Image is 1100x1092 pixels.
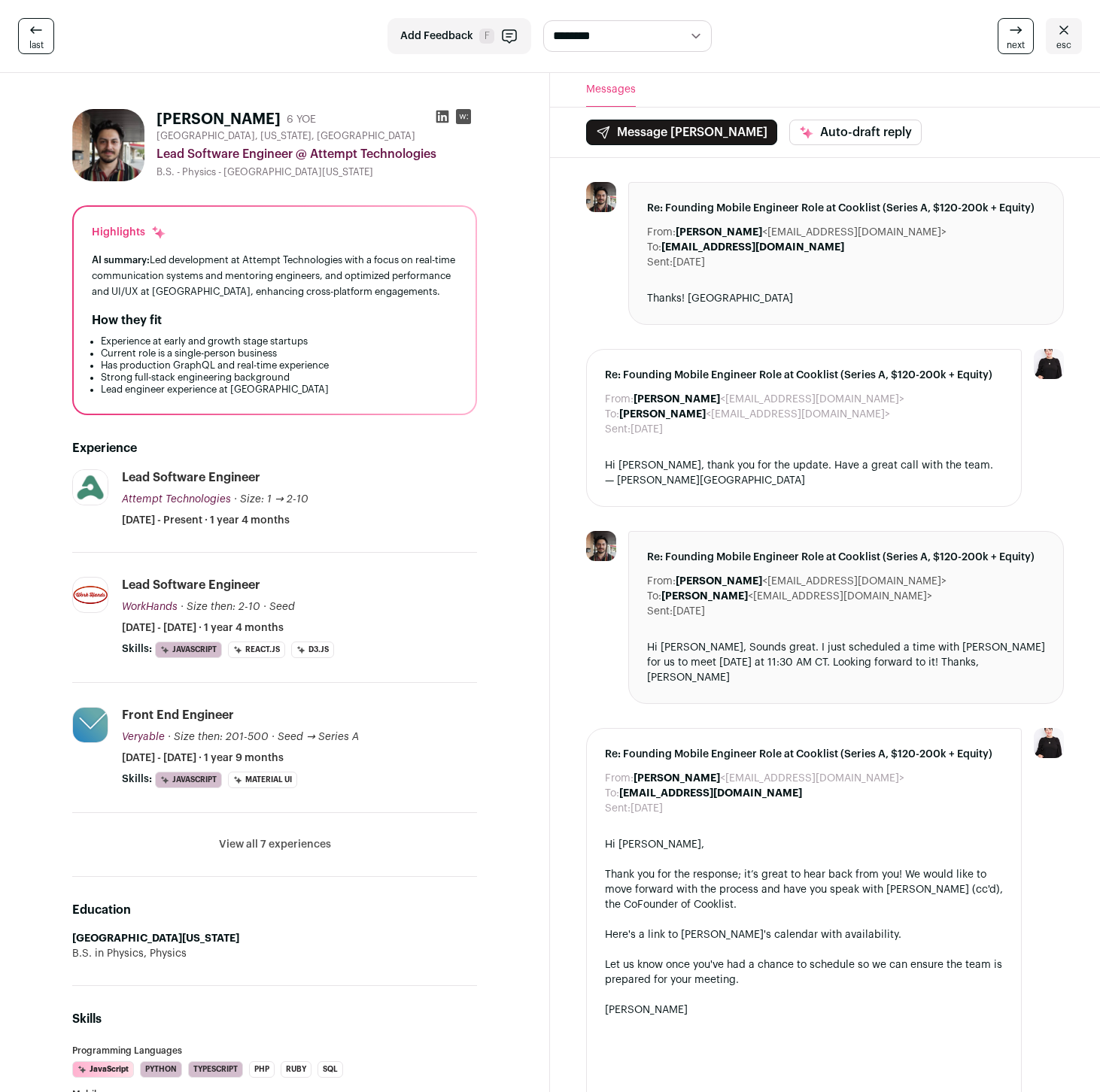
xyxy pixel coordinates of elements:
[676,227,762,238] b: [PERSON_NAME]
[605,771,634,786] dt: From:
[73,578,108,612] img: b6667ec075981f7bcbd1fdee94bb83c992f8080593d476a86dc74f8e45ce9238.png
[605,392,634,407] dt: From:
[72,1061,134,1078] li: JavaScript
[605,786,619,801] dt: To:
[789,120,922,145] button: Auto-draft reply
[647,604,673,619] dt: Sent:
[72,933,239,944] strong: [GEOGRAPHIC_DATA][US_STATE]
[73,708,108,742] img: a65242a8c34c308c8d2a7d55348b2b9aca7d20f7e7dc19bea0500a06ccdc3607.jpg
[219,837,331,852] button: View all 7 experiences
[647,550,1045,565] span: Re: Founding Mobile Engineer Role at Cooklist (Series A, $120-200k + Equity)
[605,867,1003,912] div: Thank you for the response; it’s great to hear back from you! We would like to move forward with ...
[634,771,904,786] dd: <[EMAIL_ADDRESS][DOMAIN_NAME]>
[92,311,162,329] h2: How they fit
[269,602,295,612] span: Seed
[249,1061,275,1078] li: PHP
[72,1010,477,1028] h2: Skills
[101,359,457,372] li: Has production GraphQL and real-time experience
[676,574,947,589] dd: <[EMAIL_ADDRESS][DOMAIN_NAME]>
[92,255,150,265] span: AI summary:
[72,109,144,181] img: 9c35bf2b4cb6dbd30da8c49b46cfd57abc4f9cd38a56414d57716841270edfe7.jpg
[122,577,260,593] div: Lead Software Engineer
[400,29,473,44] span: Add Feedback
[586,73,636,107] button: Messages
[647,574,676,589] dt: From:
[18,18,54,54] a: last
[168,732,269,742] span: · Size then: 201-500
[619,407,890,422] dd: <[EMAIL_ADDRESS][DOMAIN_NAME]>
[122,732,165,742] span: Veryable
[156,145,477,163] div: Lead Software Engineer @ Attempt Technologies
[631,801,663,816] dd: [DATE]
[156,166,477,178] div: B.S. - Physics - [GEOGRAPHIC_DATA][US_STATE]
[619,788,802,799] b: [EMAIL_ADDRESS][DOMAIN_NAME]
[605,930,901,940] a: Here's a link to [PERSON_NAME]'s calendar with availability.
[1007,39,1025,51] span: next
[619,409,706,420] b: [PERSON_NAME]
[228,772,297,788] li: Material UI
[647,291,1045,306] div: Thanks! [GEOGRAPHIC_DATA]
[676,576,762,587] b: [PERSON_NAME]
[1056,39,1071,51] span: esc
[155,772,222,788] li: JavaScript
[181,602,260,612] span: · Size then: 2-10
[1034,349,1064,379] img: 9240684-medium_jpg
[661,242,844,253] b: [EMAIL_ADDRESS][DOMAIN_NAME]
[122,772,152,787] span: Skills:
[122,620,284,635] span: [DATE] - [DATE] · 1 year 4 months
[188,1061,243,1078] li: TypeScript
[234,494,308,505] span: · Size: 1 → 2-10
[605,747,1003,762] span: Re: Founding Mobile Engineer Role at Cooklist (Series A, $120-200k + Equity)
[278,732,359,742] span: Seed → Series A
[287,112,316,127] div: 6 YOE
[605,368,1003,383] span: Re: Founding Mobile Engineer Role at Cooklist (Series A, $120-200k + Equity)
[998,18,1034,54] a: next
[122,602,178,612] span: WorkHands
[605,422,631,437] dt: Sent:
[586,120,777,145] button: Message [PERSON_NAME]
[72,439,477,457] h2: Experience
[101,347,457,359] li: Current role is a single-person business
[634,773,720,784] b: [PERSON_NAME]
[1046,18,1082,54] a: esc
[101,335,457,347] li: Experience at early and growth stage startups
[272,730,275,745] span: ·
[122,642,152,657] span: Skills:
[122,469,260,486] div: Lead Software Engineer
[634,392,904,407] dd: <[EMAIL_ADDRESS][DOMAIN_NAME]>
[586,531,616,561] img: 9c35bf2b4cb6dbd30da8c49b46cfd57abc4f9cd38a56414d57716841270edfe7.jpg
[605,1003,1003,1018] div: [PERSON_NAME]
[155,642,222,658] li: JavaScript
[228,642,285,658] li: React.js
[291,642,334,658] li: D3.js
[72,1046,477,1055] h3: Programming Languages
[647,640,1045,685] div: Hi [PERSON_NAME], Sounds great. I just scheduled a time with [PERSON_NAME] for us to meet [DATE] ...
[140,1061,182,1078] li: Python
[634,394,720,405] b: [PERSON_NAME]
[92,252,457,299] div: Led development at Attempt Technologies with a focus on real-time communication systems and mento...
[647,255,673,270] dt: Sent:
[605,458,1003,488] div: Hi [PERSON_NAME], thank you for the update. Have a great call with the team. — [PERSON_NAME][GEOG...
[479,29,494,44] span: F
[586,182,616,212] img: 9c35bf2b4cb6dbd30da8c49b46cfd57abc4f9cd38a56414d57716841270edfe7.jpg
[101,372,457,384] li: Strong full-stack engineering background
[156,109,281,130] h1: [PERSON_NAME]
[263,599,266,614] span: ·
[661,591,748,602] b: [PERSON_NAME]
[122,494,231,505] span: Attempt Technologies
[605,801,631,816] dt: Sent:
[281,1061,311,1078] li: Ruby
[605,957,1003,987] div: Let us know once you've had a chance to schedule so we can ensure the team is prepared for your m...
[605,837,1003,852] div: Hi [PERSON_NAME],
[647,225,676,240] dt: From:
[101,384,457,396] li: Lead engineer experience at [GEOGRAPHIC_DATA]
[676,225,947,240] dd: <[EMAIL_ADDRESS][DOMAIN_NAME]>
[1034,728,1064,758] img: 9240684-medium_jpg
[72,901,477,919] h2: Education
[122,751,284,766] span: [DATE] - [DATE] · 1 year 9 months
[673,255,705,270] dd: [DATE]
[92,225,166,240] div: Highlights
[673,604,705,619] dd: [DATE]
[156,130,415,142] span: [GEOGRAPHIC_DATA], [US_STATE], [GEOGRAPHIC_DATA]
[605,407,619,422] dt: To:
